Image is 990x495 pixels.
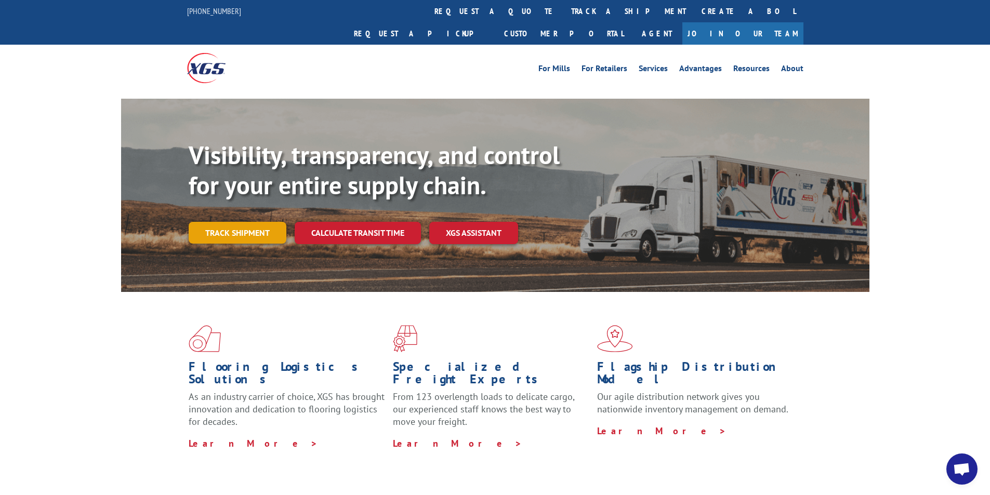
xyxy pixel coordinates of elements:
a: Learn More > [597,425,727,437]
a: Learn More > [393,437,522,449]
a: Request a pickup [346,22,496,45]
a: XGS ASSISTANT [429,222,518,244]
a: For Mills [538,64,570,76]
a: About [781,64,803,76]
a: [PHONE_NUMBER] [187,6,241,16]
a: Customer Portal [496,22,631,45]
a: Learn More > [189,437,318,449]
a: Agent [631,22,682,45]
img: xgs-icon-focused-on-flooring-red [393,325,417,352]
span: As an industry carrier of choice, XGS has brought innovation and dedication to flooring logistics... [189,391,385,427]
h1: Flooring Logistics Solutions [189,360,385,391]
a: Calculate transit time [295,222,421,244]
h1: Flagship Distribution Model [597,360,794,391]
a: Track shipment [189,222,286,244]
h1: Specialized Freight Experts [393,360,589,391]
p: From 123 overlength loads to delicate cargo, our experienced staff knows the best way to move you... [393,391,589,437]
img: xgs-icon-total-supply-chain-intelligence-red [189,325,221,352]
a: Join Our Team [682,22,803,45]
img: xgs-icon-flagship-distribution-model-red [597,325,633,352]
span: Our agile distribution network gives you nationwide inventory management on demand. [597,391,788,415]
a: Resources [733,64,770,76]
b: Visibility, transparency, and control for your entire supply chain. [189,139,560,201]
a: Services [639,64,668,76]
div: Open chat [946,453,978,485]
a: Advantages [679,64,722,76]
a: For Retailers [582,64,627,76]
